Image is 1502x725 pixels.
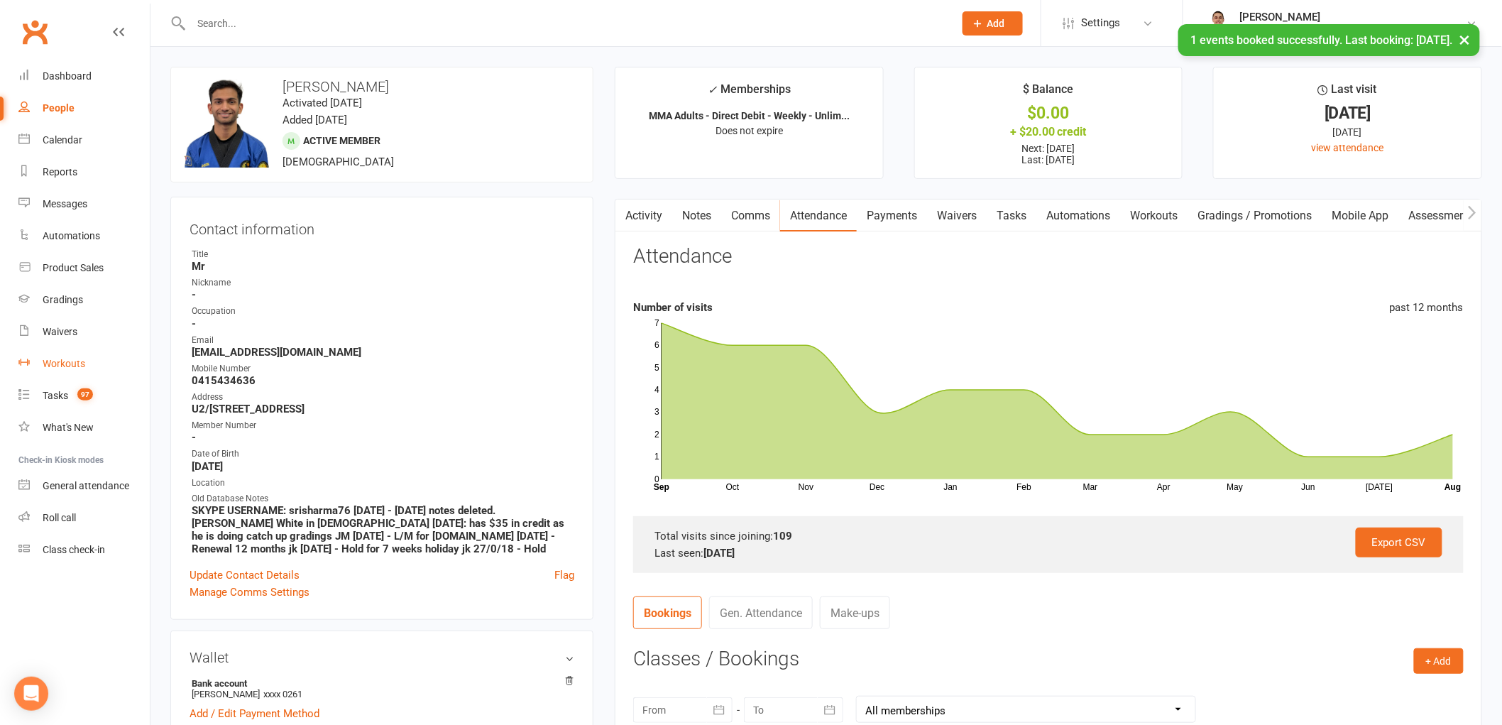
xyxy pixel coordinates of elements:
img: thumb_image1729140307.png [1205,9,1233,38]
div: + $20.00 credit [928,124,1170,139]
a: Workouts [18,348,150,380]
div: [PERSON_NAME] [1240,11,1467,23]
div: past 12 months [1390,299,1464,316]
div: What's New [43,422,94,433]
a: Assessments [1399,200,1486,232]
div: Calendar [43,134,82,146]
div: Class check-in [43,544,105,555]
a: Mobile App [1322,200,1399,232]
time: Added [DATE] [283,114,347,126]
div: 1 events booked successfully. Last booking: [DATE]. [1178,24,1480,56]
a: Roll call [18,502,150,534]
h3: [PERSON_NAME] [182,79,581,94]
input: Search... [187,13,944,33]
div: Product Sales [43,262,104,273]
h3: Attendance [633,246,732,268]
span: [DEMOGRAPHIC_DATA] [283,156,394,168]
strong: 0415434636 [192,374,574,387]
a: Flag [554,567,574,584]
div: Tasks [43,390,68,401]
div: Total visits since joining: [654,528,1442,545]
h3: Classes / Bookings [633,648,1464,670]
p: Next: [DATE] Last: [DATE] [928,143,1170,165]
strong: [EMAIL_ADDRESS][DOMAIN_NAME] [192,346,574,359]
a: Add / Edit Payment Method [190,705,319,722]
time: Activated [DATE] [283,97,362,109]
a: Tasks 97 [18,380,150,412]
div: General attendance [43,480,129,491]
img: image1687762578.png [182,79,271,168]
a: Gradings / Promotions [1188,200,1322,232]
a: What's New [18,412,150,444]
a: Calendar [18,124,150,156]
div: Date of Birth [192,447,574,461]
a: Attendance [780,200,857,232]
a: Update Contact Details [190,567,300,584]
div: Dashboard [43,70,92,82]
div: Old Database Notes [192,492,574,506]
i: ✓ [708,83,717,97]
button: + Add [1414,648,1464,674]
a: Gen. Attendance [709,596,813,629]
a: Payments [857,200,927,232]
div: Email [192,334,574,347]
a: Clubworx [17,14,53,50]
button: Add [963,11,1023,36]
div: People [43,102,75,114]
div: [DATE] [1227,124,1469,140]
div: Last visit [1318,80,1377,106]
div: Address [192,391,574,404]
strong: [DATE] [703,547,735,560]
strong: 109 [773,530,792,543]
div: Mobile Number [192,362,574,376]
a: Class kiosk mode [18,534,150,566]
div: Location [192,476,574,490]
strong: Bank account [192,678,567,689]
a: Automations [18,220,150,252]
span: Add [987,18,1005,29]
a: Automations [1036,200,1121,232]
div: Waivers [43,326,77,337]
div: $ Balance [1023,80,1073,106]
div: Automations [43,230,100,241]
a: Activity [615,200,672,232]
div: Messages [43,198,87,209]
div: Occupation [192,305,574,318]
a: Manage Comms Settings [190,584,309,601]
a: Gradings [18,284,150,316]
strong: Mr [192,260,574,273]
span: Does not expire [716,125,783,136]
a: Make-ups [820,596,890,629]
div: Workouts [43,358,85,369]
a: Comms [721,200,780,232]
strong: Number of visits [633,301,713,314]
div: Memberships [708,80,791,107]
div: Member Number [192,419,574,432]
span: 97 [77,388,93,400]
a: People [18,92,150,124]
a: Workouts [1121,200,1188,232]
li: [PERSON_NAME] [190,676,574,702]
a: Tasks [987,200,1036,232]
a: Waivers [927,200,987,232]
div: Gradings [43,294,83,305]
strong: MMA Adults - Direct Debit - Weekly - Unlim... [649,110,850,121]
span: Settings [1081,7,1120,39]
a: General attendance kiosk mode [18,470,150,502]
h3: Contact information [190,216,574,237]
div: Roll call [43,512,76,523]
div: Nickname [192,276,574,290]
a: Export CSV [1356,528,1442,557]
strong: U2/[STREET_ADDRESS] [192,403,574,415]
strong: - [192,288,574,301]
a: Messages [18,188,150,220]
a: view attendance [1312,142,1384,153]
button: × [1452,24,1478,55]
strong: - [192,431,574,444]
strong: SKYPE USERNAME: srisharma76 [DATE] - [DATE] notes deleted.[PERSON_NAME] White in [DEMOGRAPHIC_DAT... [192,504,574,555]
div: [DATE] [1227,106,1469,121]
div: Title [192,248,574,261]
a: Bookings [633,596,702,629]
div: Open Intercom Messenger [14,677,48,711]
strong: - [192,317,574,330]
